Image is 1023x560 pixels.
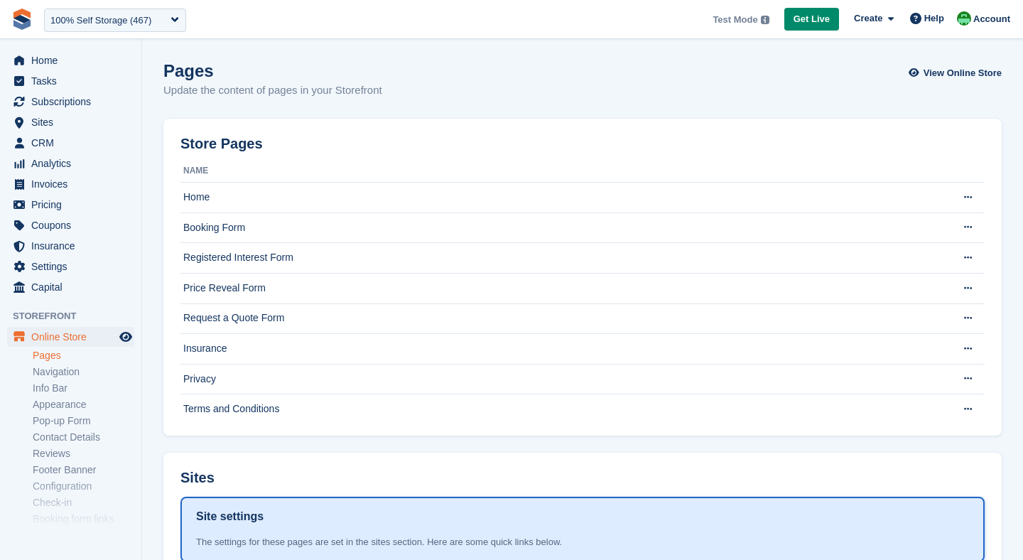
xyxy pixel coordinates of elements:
a: menu [7,154,134,173]
span: CRM [31,133,117,153]
a: Check-in [33,496,134,510]
span: Coupons [31,215,117,235]
a: Booking form links [33,512,134,526]
span: Storefront [13,309,141,323]
h1: Pages [163,61,382,80]
th: Name [180,160,944,183]
span: Online Store [31,327,117,347]
span: Sites [31,112,117,132]
a: menu [7,257,134,276]
a: menu [7,133,134,153]
span: Pricing [31,195,117,215]
a: menu [7,195,134,215]
span: Help [924,11,944,26]
span: Account [973,12,1010,26]
a: Preview store [117,328,134,345]
a: menu [7,112,134,132]
td: Insurance [180,334,944,365]
a: menu [7,236,134,256]
span: Home [31,50,117,70]
a: menu [7,215,134,235]
a: Navigation [33,365,134,379]
span: Tasks [31,71,117,91]
span: Create [854,11,882,26]
td: Request a Quote Form [180,303,944,334]
img: icon-info-grey-7440780725fd019a000dd9b08b2336e03edf1995a4989e88bcd33f0948082b44.svg [761,16,769,24]
span: Settings [31,257,117,276]
span: View Online Store [924,66,1002,80]
div: The settings for these pages are set in the sites section. Here are some quick links below. [196,535,969,549]
div: 100% Self Storage (467) [50,14,151,28]
a: Pages [33,349,134,362]
a: Reviews [33,447,134,461]
a: Get Live [784,8,839,31]
a: Pop-up Form [33,414,134,428]
p: Update the content of pages in your Storefront [163,82,382,99]
img: stora-icon-8386f47178a22dfd0bd8f6a31ec36ba5ce8667c1dd55bd0f319d3a0aa187defe.svg [11,9,33,30]
a: menu [7,92,134,112]
a: View Online Store [912,61,1002,85]
span: Insurance [31,236,117,256]
a: Configuration [33,480,134,493]
span: Get Live [794,12,830,26]
td: Registered Interest Form [180,243,944,274]
img: Laura Carlisle [957,11,971,26]
a: Footer Banner [33,463,134,477]
a: menu [7,327,134,347]
a: menu [7,71,134,91]
h2: Store Pages [180,136,263,152]
td: Home [180,183,944,213]
h1: Site settings [196,508,264,525]
td: Terms and Conditions [180,394,944,424]
a: menu [7,50,134,70]
span: Subscriptions [31,92,117,112]
td: Privacy [180,364,944,394]
span: Test Mode [713,13,757,27]
span: Invoices [31,174,117,194]
a: menu [7,277,134,297]
a: menu [7,174,134,194]
td: Booking Form [180,212,944,243]
a: Contact Details [33,431,134,444]
h2: Sites [180,470,215,486]
td: Price Reveal Form [180,273,944,303]
span: Analytics [31,154,117,173]
a: Appearance [33,398,134,411]
a: Info Bar [33,382,134,395]
span: Capital [31,277,117,297]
